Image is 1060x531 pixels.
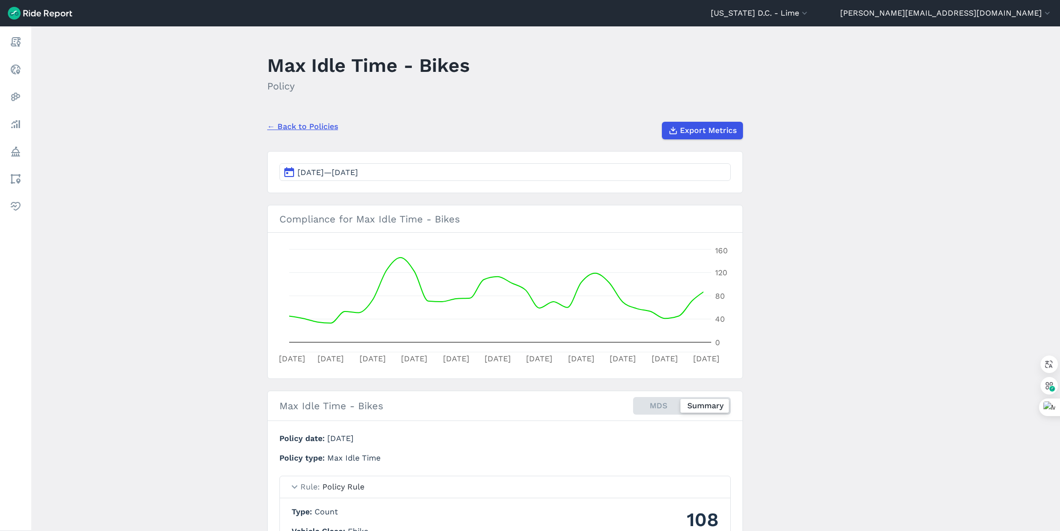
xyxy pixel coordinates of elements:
span: Rule [300,482,322,491]
tspan: 160 [715,246,728,255]
a: Analyze [7,115,24,133]
a: ← Back to Policies [267,121,338,133]
span: Export Metrics [680,125,737,136]
tspan: 0 [715,338,720,347]
tspan: [DATE] [401,354,427,363]
span: Policy type [279,453,327,463]
span: Type [292,507,315,516]
tspan: [DATE] [610,354,636,363]
button: [DATE]—[DATE] [279,163,731,181]
tspan: [DATE] [279,354,305,363]
summary: RulePolicy Rule [280,476,730,498]
button: Export Metrics [662,122,743,139]
tspan: [DATE] [652,354,678,363]
tspan: 40 [715,314,725,324]
tspan: 80 [715,291,725,301]
a: Report [7,33,24,51]
tspan: [DATE] [318,354,344,363]
h1: Max Idle Time - Bikes [267,52,470,79]
tspan: [DATE] [360,354,386,363]
a: Policy [7,143,24,160]
tspan: [DATE] [568,354,594,363]
tspan: [DATE] [443,354,469,363]
a: Heatmaps [7,88,24,106]
tspan: [DATE] [693,354,720,363]
a: Health [7,198,24,215]
button: [US_STATE] D.C. - Lime [711,7,809,19]
img: Ride Report [8,7,72,20]
span: Policy date [279,434,327,443]
a: Realtime [7,61,24,78]
span: Policy Rule [322,482,364,491]
span: [DATE] [327,434,354,443]
tspan: 120 [715,268,727,277]
span: Count [315,507,338,516]
h2: Policy [267,79,470,93]
tspan: [DATE] [485,354,511,363]
tspan: [DATE] [526,354,552,363]
h3: Compliance for Max Idle Time - Bikes [268,205,742,233]
a: Areas [7,170,24,188]
button: [PERSON_NAME][EMAIL_ADDRESS][DOMAIN_NAME] [840,7,1052,19]
h2: Max Idle Time - Bikes [279,398,383,413]
span: Max Idle Time [327,453,381,463]
span: [DATE]—[DATE] [297,168,358,177]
